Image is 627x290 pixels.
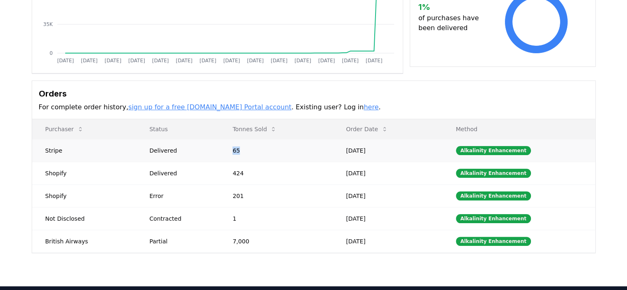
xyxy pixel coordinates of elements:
[333,162,442,184] td: [DATE]
[32,184,136,207] td: Shopify
[270,58,287,64] tspan: [DATE]
[43,21,53,27] tspan: 35K
[152,58,169,64] tspan: [DATE]
[32,162,136,184] td: Shopify
[333,230,442,252] td: [DATE]
[49,50,53,56] tspan: 0
[176,58,193,64] tspan: [DATE]
[200,58,216,64] tspan: [DATE]
[39,102,589,112] p: For complete order history, . Existing user? Log in .
[333,207,442,230] td: [DATE]
[339,121,395,137] button: Order Date
[418,1,486,13] h3: 1 %
[456,191,531,200] div: Alkalinity Enhancement
[219,162,333,184] td: 424
[149,215,213,223] div: Contracted
[149,146,213,155] div: Delivered
[81,58,98,64] tspan: [DATE]
[143,125,213,133] p: Status
[104,58,121,64] tspan: [DATE]
[366,58,383,64] tspan: [DATE]
[219,139,333,162] td: 65
[418,13,486,33] p: of purchases have been delivered
[333,184,442,207] td: [DATE]
[333,139,442,162] td: [DATE]
[128,58,145,64] tspan: [DATE]
[32,139,136,162] td: Stripe
[449,125,589,133] p: Method
[318,58,335,64] tspan: [DATE]
[39,87,589,100] h3: Orders
[219,230,333,252] td: 7,000
[226,121,283,137] button: Tonnes Sold
[342,58,359,64] tspan: [DATE]
[149,237,213,245] div: Partial
[219,184,333,207] td: 201
[247,58,264,64] tspan: [DATE]
[32,230,136,252] td: British Airways
[364,103,378,111] a: here
[223,58,240,64] tspan: [DATE]
[149,169,213,177] div: Delivered
[39,121,90,137] button: Purchaser
[456,214,531,223] div: Alkalinity Enhancement
[456,146,531,155] div: Alkalinity Enhancement
[32,207,136,230] td: Not Disclosed
[128,103,291,111] a: sign up for a free [DOMAIN_NAME] Portal account
[456,237,531,246] div: Alkalinity Enhancement
[294,58,311,64] tspan: [DATE]
[456,169,531,178] div: Alkalinity Enhancement
[219,207,333,230] td: 1
[57,58,74,64] tspan: [DATE]
[149,192,213,200] div: Error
